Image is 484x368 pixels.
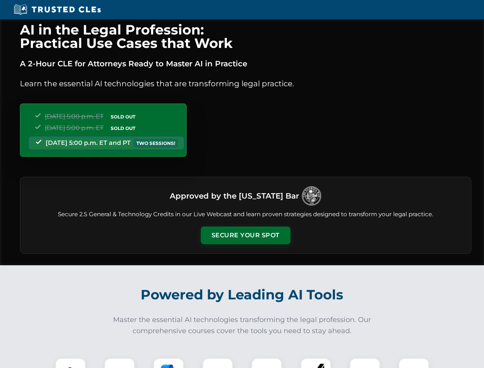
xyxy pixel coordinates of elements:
span: SOLD OUT [108,124,138,132]
button: Secure Your Spot [201,227,290,244]
h1: AI in the Legal Profession: Practical Use Cases that Work [20,23,471,50]
h2: Powered by Leading AI Tools [30,281,454,308]
p: A 2-Hour CLE for Attorneys Ready to Master AI in Practice [20,58,471,70]
img: Logo [302,186,321,205]
h3: Approved by the [US_STATE] Bar [170,189,299,203]
span: [DATE] 5:00 p.m. ET [45,113,103,120]
p: Master the essential AI technologies transforming the legal profession. Our comprehensive courses... [108,314,376,337]
span: SOLD OUT [108,113,138,121]
span: [DATE] 5:00 p.m. ET [45,124,103,131]
p: Secure 2.5 General & Technology Credits in our Live Webcast and learn proven strategies designed ... [30,210,462,219]
img: Trusted CLEs [11,4,103,15]
p: Learn the essential AI technologies that are transforming legal practice. [20,77,471,90]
